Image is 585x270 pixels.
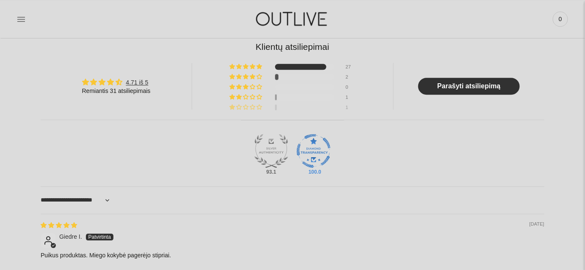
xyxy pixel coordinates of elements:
[254,134,288,170] div: Silver Authentic Shop. At least 90% of published reviews are verified reviews
[307,169,320,175] div: 100.0
[297,134,331,170] div: Diamond Transparent Shop. Published 100% of verified reviews received in total
[254,134,288,168] img: Judge.me Silver Authentic Shop medal
[297,134,331,168] img: Judge.me Diamond Transparent Shop medal
[297,134,331,168] a: Judge.me Diamond Transparent Shop medal 100.0
[41,190,112,210] select: Sort dropdown
[229,104,263,110] div: 3% (1) reviews with 1 star rating
[346,74,356,80] div: 2
[229,94,263,100] div: 3% (1) reviews with 2 star rating
[59,233,82,240] span: Giedre I.
[265,169,278,175] div: 93.1
[126,79,148,86] a: 4.71 iš 5
[254,134,288,168] a: Judge.me Silver Authentic Shop medal 93.1
[41,222,77,229] span: 5 star review
[229,64,263,70] div: 87% (27) reviews with 5 star rating
[418,78,520,95] a: Parašyti atsiliepimą
[229,74,263,80] div: 6% (2) reviews with 4 star rating
[41,251,544,260] p: Puikus produktas. Miego kokybė pagerėjo stipriai.
[555,13,566,25] span: 0
[346,64,356,70] div: 27
[530,221,544,228] span: [DATE]
[346,94,356,100] div: 1
[41,41,544,53] h2: Klientų atsiliepimai
[82,77,151,87] div: Average rating is 4.71 stars
[82,87,151,95] div: Remiantis 31 atsiliepimais
[240,4,345,33] img: OUTLIVE
[553,10,568,28] a: 0
[346,104,356,110] div: 1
